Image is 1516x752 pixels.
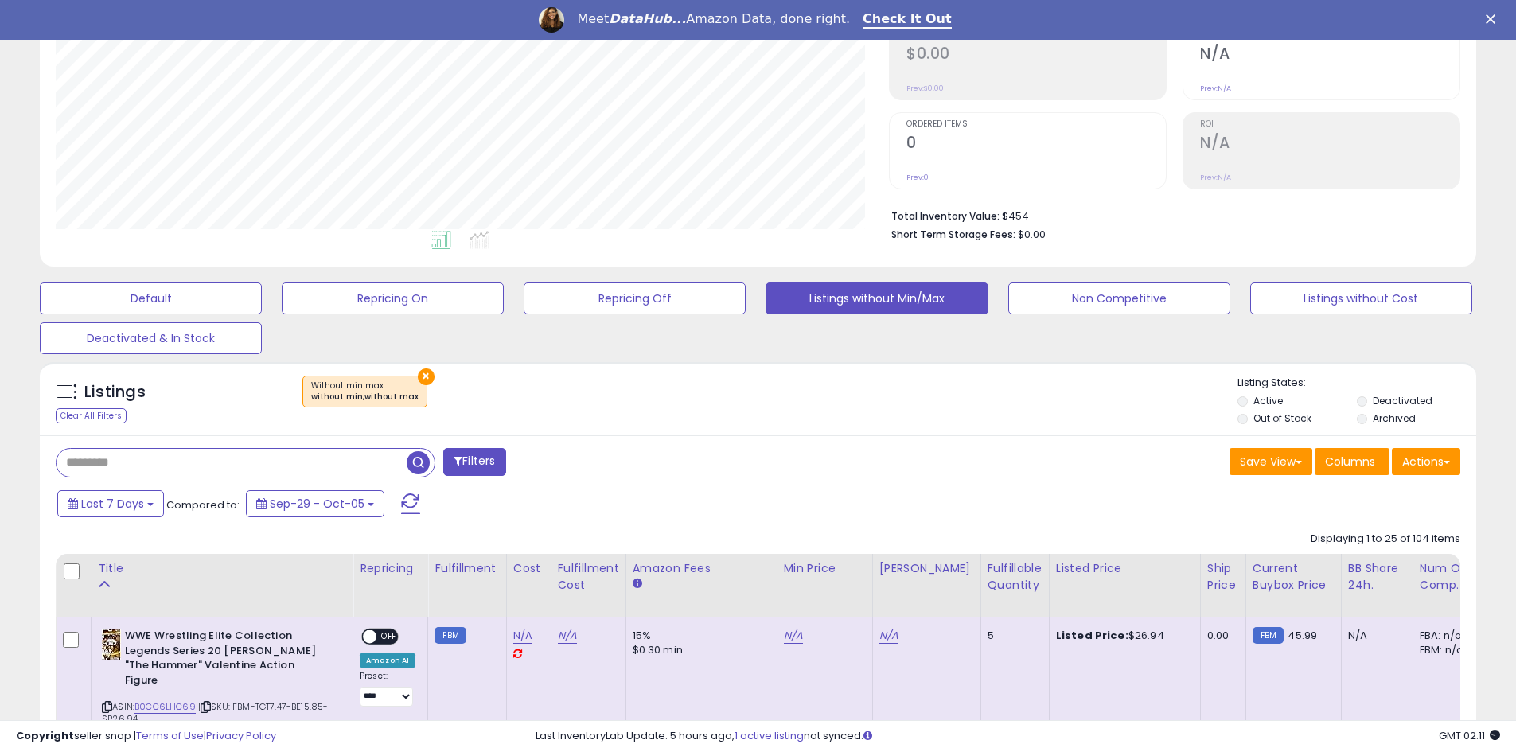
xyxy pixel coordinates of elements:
div: Clear All Filters [56,408,127,423]
span: Ordered Items [906,120,1166,129]
div: Listed Price [1056,560,1194,577]
button: × [418,368,435,385]
label: Active [1253,394,1283,407]
h2: 0 [906,134,1166,155]
small: FBM [435,627,466,644]
span: Without min max : [311,380,419,403]
p: Listing States: [1237,376,1476,391]
small: Prev: 0 [906,173,929,182]
a: Privacy Policy [206,728,276,743]
div: Cost [513,560,544,577]
div: $0.30 min [633,643,765,657]
div: Num of Comp. [1420,560,1478,594]
small: Prev: N/A [1200,84,1231,93]
a: N/A [513,628,532,644]
div: $26.94 [1056,629,1188,643]
span: ROI [1200,120,1459,129]
b: Short Term Storage Fees: [891,228,1015,241]
div: Close [1486,14,1502,24]
b: Listed Price: [1056,628,1128,643]
button: Default [40,282,262,314]
small: Prev: $0.00 [906,84,944,93]
img: 41m7Ky6e7rL._SL40_.jpg [102,629,121,660]
div: 5 [988,629,1037,643]
div: Displaying 1 to 25 of 104 items [1311,532,1460,547]
div: 15% [633,629,765,643]
div: Min Price [784,560,866,577]
span: Last 7 Days [81,496,144,512]
a: Terms of Use [136,728,204,743]
div: 0.00 [1207,629,1233,643]
a: N/A [879,628,898,644]
div: FBM: n/a [1420,643,1472,657]
label: Archived [1373,411,1416,425]
label: Deactivated [1373,394,1432,407]
button: Listings without Min/Max [766,282,988,314]
span: OFF [376,630,402,644]
button: Actions [1392,448,1460,475]
h2: N/A [1200,134,1459,155]
div: without min,without max [311,392,419,403]
span: Columns [1325,454,1375,470]
div: BB Share 24h. [1348,560,1406,594]
a: N/A [784,628,803,644]
div: Fulfillment [435,560,499,577]
span: Compared to: [166,497,240,512]
div: seller snap | | [16,729,276,744]
div: FBA: n/a [1420,629,1472,643]
b: Total Inventory Value: [891,209,1000,223]
button: Columns [1315,448,1389,475]
button: Save View [1230,448,1312,475]
label: Out of Stock [1253,411,1311,425]
button: Deactivated & In Stock [40,322,262,354]
div: Fulfillment Cost [558,560,619,594]
button: Repricing On [282,282,504,314]
div: Current Buybox Price [1253,560,1335,594]
i: DataHub... [609,11,686,26]
div: Meet Amazon Data, done right. [577,11,850,27]
div: Ship Price [1207,560,1239,594]
span: Sep-29 - Oct-05 [270,496,364,512]
span: 45.99 [1288,628,1317,643]
a: Check It Out [863,11,952,29]
div: Fulfillable Quantity [988,560,1042,594]
button: Last 7 Days [57,490,164,517]
button: Sep-29 - Oct-05 [246,490,384,517]
img: Profile image for Georgie [539,7,564,33]
small: Amazon Fees. [633,577,642,591]
small: FBM [1253,627,1284,644]
span: 2025-10-13 02:11 GMT [1439,728,1500,743]
div: Preset: [360,671,415,707]
div: [PERSON_NAME] [879,560,974,577]
button: Repricing Off [524,282,746,314]
button: Listings without Cost [1250,282,1472,314]
div: N/A [1348,629,1401,643]
div: Title [98,560,346,577]
div: Repricing [360,560,421,577]
div: Amazon Fees [633,560,770,577]
h2: $0.00 [906,45,1166,66]
span: | SKU: FBM-TGT7.47-BE15.85-SP26.94 [102,700,329,724]
strong: Copyright [16,728,74,743]
small: Prev: N/A [1200,173,1231,182]
li: $454 [891,205,1448,224]
h5: Listings [84,381,146,403]
div: Last InventoryLab Update: 5 hours ago, not synced. [536,729,1500,744]
a: N/A [558,628,577,644]
a: 1 active listing [735,728,804,743]
span: $0.00 [1018,227,1046,242]
div: Amazon AI [360,653,415,668]
button: Filters [443,448,505,476]
h2: N/A [1200,45,1459,66]
b: WWE Wrestling Elite Collection Legends Series 20 [PERSON_NAME] "The Hammer" Valentine Action Figure [125,629,318,692]
button: Non Competitive [1008,282,1230,314]
a: B0CC6LHC69 [134,700,196,714]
